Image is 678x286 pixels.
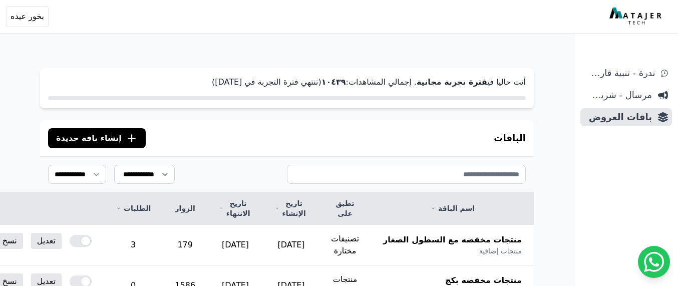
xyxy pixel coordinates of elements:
[163,192,207,225] th: الزوار
[417,77,487,87] strong: فترة تجربة مجانية
[383,234,522,246] span: منتجات مخفضه مع السطول الصغار
[207,225,263,265] td: [DATE]
[31,233,62,249] a: تعديل
[319,225,371,265] td: تصنيفات مختارة
[584,110,652,124] span: باقات العروض
[104,225,163,265] td: 3
[479,246,522,256] span: منتجات إضافية
[56,132,122,144] span: إنشاء باقة جديدة
[48,76,526,88] p: أنت حاليا في . إجمالي المشاهدات: (تنتهي فترة التجربة في [DATE])
[383,203,522,213] a: اسم الباقة
[275,198,307,218] a: تاريخ الإنشاء
[48,128,146,148] button: إنشاء باقة جديدة
[219,198,251,218] a: تاريخ الانتهاء
[321,77,346,87] strong: ١۰٤۳٩
[319,192,371,225] th: تطبق على
[11,11,44,23] span: بخور عيده
[494,131,526,145] h3: الباقات
[263,225,319,265] td: [DATE]
[584,88,652,102] span: مرسال - شريط دعاية
[163,225,207,265] td: 179
[609,8,664,26] img: MatajerTech Logo
[116,203,151,213] a: الطلبات
[584,66,655,80] span: ندرة - تنبية قارب علي النفاذ
[6,6,49,27] button: بخور عيده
